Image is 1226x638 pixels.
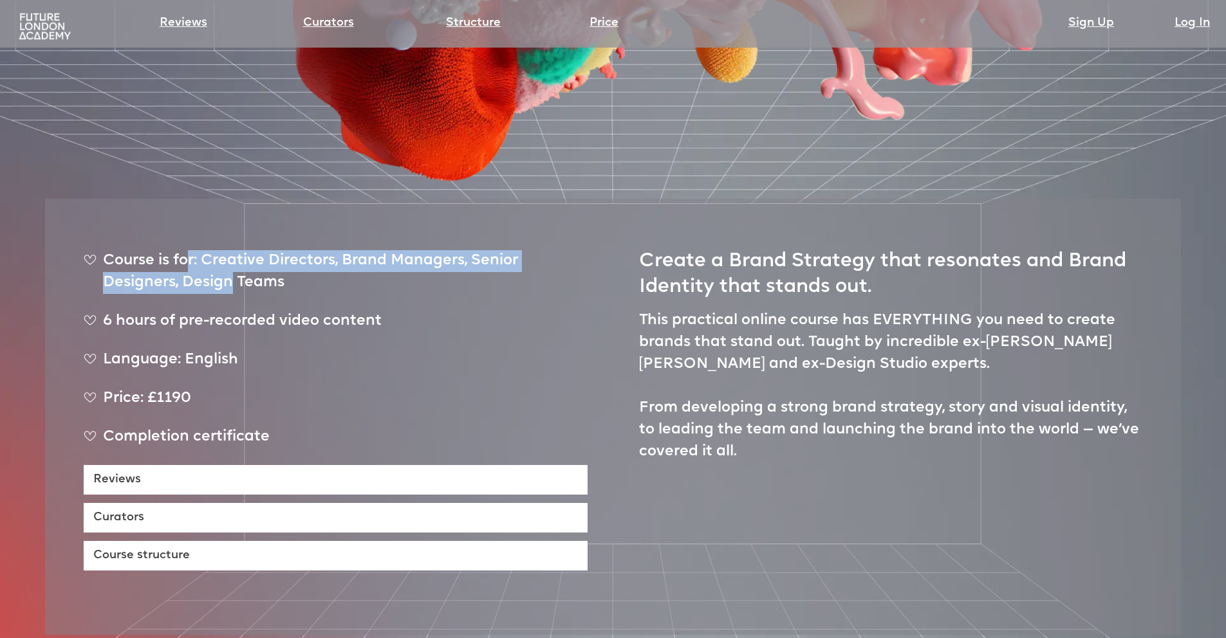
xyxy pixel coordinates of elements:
[84,349,588,381] div: Language: English
[160,14,207,32] a: Reviews
[1175,14,1210,32] a: Log In
[84,250,588,304] div: Course is for: Creative Directors, Brand Managers, Senior Designers, Design Teams
[84,311,588,343] div: 6 hours of pre-recorded video content
[303,14,354,32] a: Curators
[639,237,1143,300] h2: Create a Brand Strategy that resonates and Brand Identity that stands out.
[84,541,588,570] a: Course structure
[84,388,588,420] div: Price: £1190
[639,310,1143,463] p: This practical online course has EVERYTHING you need to create brands that stand out. Taught by i...
[84,503,588,533] a: Curators
[446,14,501,32] a: Structure
[84,465,588,495] a: Reviews
[1068,14,1114,32] a: Sign Up
[84,426,588,459] div: Completion certificate
[590,14,618,32] a: Price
